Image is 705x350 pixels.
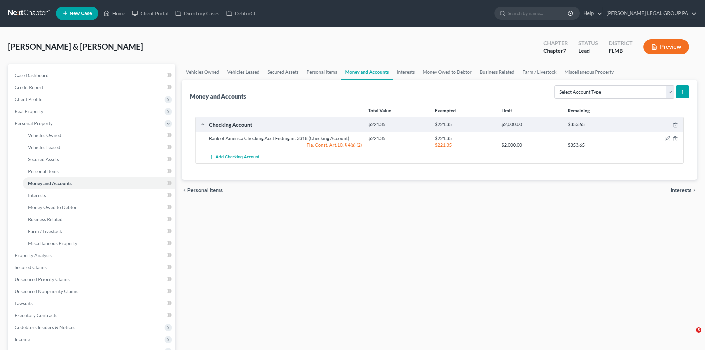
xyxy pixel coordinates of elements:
div: Money and Accounts [190,92,246,100]
button: chevron_left Personal Items [182,188,223,193]
a: Vehicles Owned [23,129,175,141]
i: chevron_right [692,188,697,193]
a: Directory Cases [172,7,223,19]
a: Money Owed to Debtor [23,201,175,213]
a: Miscellaneous Property [560,64,618,80]
a: Unsecured Priority Claims [9,273,175,285]
a: Secured Claims [9,261,175,273]
a: Executory Contracts [9,309,175,321]
span: Unsecured Nonpriority Claims [15,288,78,294]
a: Miscellaneous Property [23,237,175,249]
span: 5 [696,327,701,333]
div: Checking Account [206,121,365,128]
a: Secured Assets [264,64,303,80]
div: Bank of America Checking Acct Ending in: 3318 (Checking Account) [206,135,365,142]
span: Money Owed to Debtor [28,204,77,210]
span: 7 [563,47,566,54]
a: Money and Accounts [341,64,393,80]
a: [PERSON_NAME] LEGAL GROUP PA [603,7,697,19]
div: Fla. Const. Art.10, § 4(a) (2) [206,142,365,148]
span: Client Profile [15,96,42,102]
a: Vehicles Leased [23,141,175,153]
span: Executory Contracts [15,312,57,318]
a: Credit Report [9,81,175,93]
div: FLMB [609,47,633,55]
span: Unsecured Priority Claims [15,276,70,282]
button: Interests chevron_right [671,188,697,193]
div: $221.35 [431,121,498,128]
div: Chapter [543,39,568,47]
strong: Remaining [568,108,590,113]
span: Case Dashboard [15,72,49,78]
a: Personal Items [23,165,175,177]
a: Help [580,7,602,19]
strong: Total Value [368,108,391,113]
span: Property Analysis [15,252,52,258]
div: $221.35 [365,121,431,128]
span: Vehicles Leased [28,144,60,150]
a: Business Related [476,64,518,80]
span: Vehicles Owned [28,132,61,138]
a: Business Related [23,213,175,225]
a: Vehicles Leased [223,64,264,80]
a: Interests [393,64,419,80]
span: Codebtors Insiders & Notices [15,324,75,330]
div: Lead [578,47,598,55]
span: Income [15,336,30,342]
a: Property Analysis [9,249,175,261]
span: Farm / Livestock [28,228,62,234]
div: $353.65 [564,121,631,128]
div: Status [578,39,598,47]
a: Money Owed to Debtor [419,64,476,80]
span: Real Property [15,108,43,114]
span: Personal Items [187,188,223,193]
span: Secured Claims [15,264,47,270]
div: Chapter [543,47,568,55]
iframe: Intercom live chat [682,327,698,343]
div: $2,000.00 [498,142,564,148]
span: Credit Report [15,84,43,90]
span: New Case [70,11,92,16]
span: Business Related [28,216,63,222]
div: $221.35 [431,142,498,148]
span: Secured Assets [28,156,59,162]
a: Secured Assets [23,153,175,165]
a: Personal Items [303,64,341,80]
a: Client Portal [129,7,172,19]
a: Case Dashboard [9,69,175,81]
a: Home [100,7,129,19]
a: Vehicles Owned [182,64,223,80]
a: Money and Accounts [23,177,175,189]
a: Unsecured Nonpriority Claims [9,285,175,297]
span: Personal Property [15,120,53,126]
span: [PERSON_NAME] & [PERSON_NAME] [8,42,143,51]
strong: Exempted [435,108,456,113]
span: Add Checking Account [216,155,259,160]
strong: Limit [501,108,512,113]
a: Farm / Livestock [23,225,175,237]
input: Search by name... [508,7,569,19]
div: $2,000.00 [498,121,564,128]
span: Personal Items [28,168,59,174]
i: chevron_left [182,188,187,193]
a: Interests [23,189,175,201]
button: Add Checking Account [209,151,259,163]
div: District [609,39,633,47]
div: $221.35 [431,135,498,142]
span: Lawsuits [15,300,33,306]
span: Interests [671,188,692,193]
div: $353.65 [564,142,631,148]
a: Lawsuits [9,297,175,309]
span: Miscellaneous Property [28,240,77,246]
span: Interests [28,192,46,198]
a: DebtorCC [223,7,261,19]
div: $221.35 [365,135,431,142]
button: Preview [643,39,689,54]
span: Money and Accounts [28,180,72,186]
a: Farm / Livestock [518,64,560,80]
